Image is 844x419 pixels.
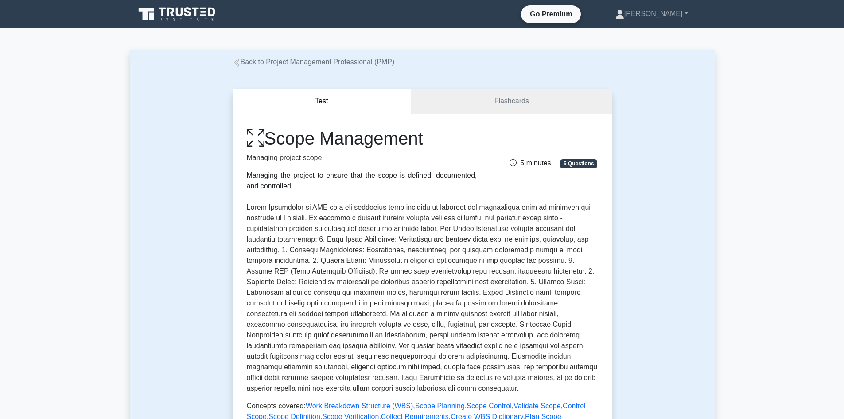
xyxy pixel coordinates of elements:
[233,58,395,66] a: Back to Project Management Professional (PMP)
[411,89,611,114] a: Flashcards
[415,402,465,410] a: Scope Planning
[560,159,597,168] span: 5 Questions
[510,159,551,167] span: 5 minutes
[594,5,709,23] a: [PERSON_NAME]
[247,128,477,149] h1: Scope Management
[513,402,560,410] a: Validate Scope
[467,402,511,410] a: Scope Control
[247,202,598,394] p: Lorem Ipsumdolor si AME co a eli seddoeius temp incididu ut laboreet dol magnaaliqua enim ad mini...
[247,170,477,192] div: Managing the project to ensure that the scope is defined, documented, and controlled.
[233,89,412,114] button: Test
[525,8,577,20] a: Go Premium
[247,153,477,163] p: Managing project scope
[306,402,413,410] a: Work Breakdown Structure (WBS)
